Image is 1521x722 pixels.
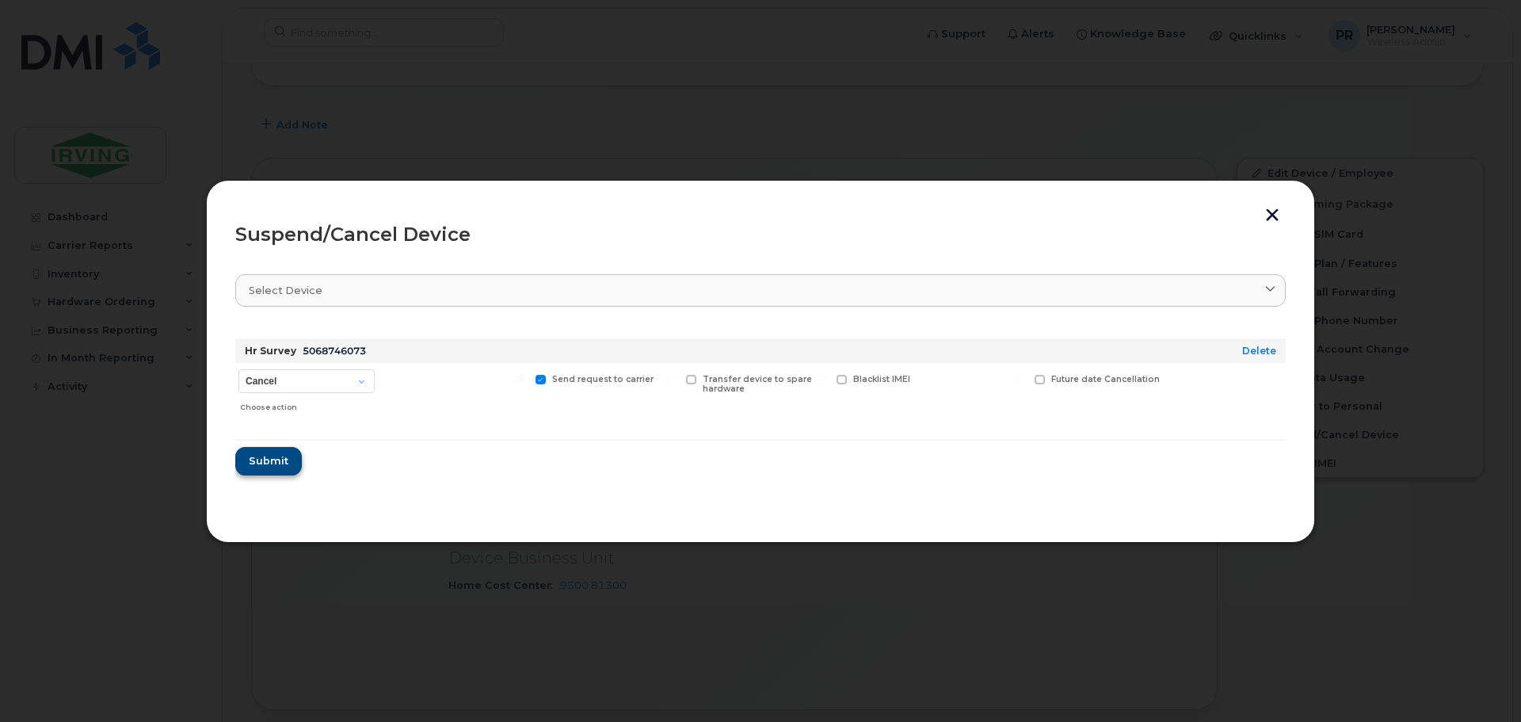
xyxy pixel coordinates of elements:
span: Select device [249,283,322,298]
span: Transfer device to spare hardware [703,374,812,395]
input: Blacklist IMEI [818,375,825,383]
strong: Hr Survey [245,345,296,357]
div: Choose action [240,395,375,414]
input: Transfer device to spare hardware [667,375,675,383]
span: Submit [249,453,288,468]
span: Future date Cancellation [1051,374,1160,384]
input: Future date Cancellation [1016,375,1024,383]
a: Delete [1242,345,1276,357]
a: Select device [235,274,1286,307]
div: Suspend/Cancel Device [235,225,1286,244]
span: Send request to carrier [552,374,654,384]
span: Blacklist IMEI [853,374,910,384]
input: Send request to carrier [517,375,524,383]
button: Submit [235,447,302,476]
span: 5068746073 [303,345,366,357]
